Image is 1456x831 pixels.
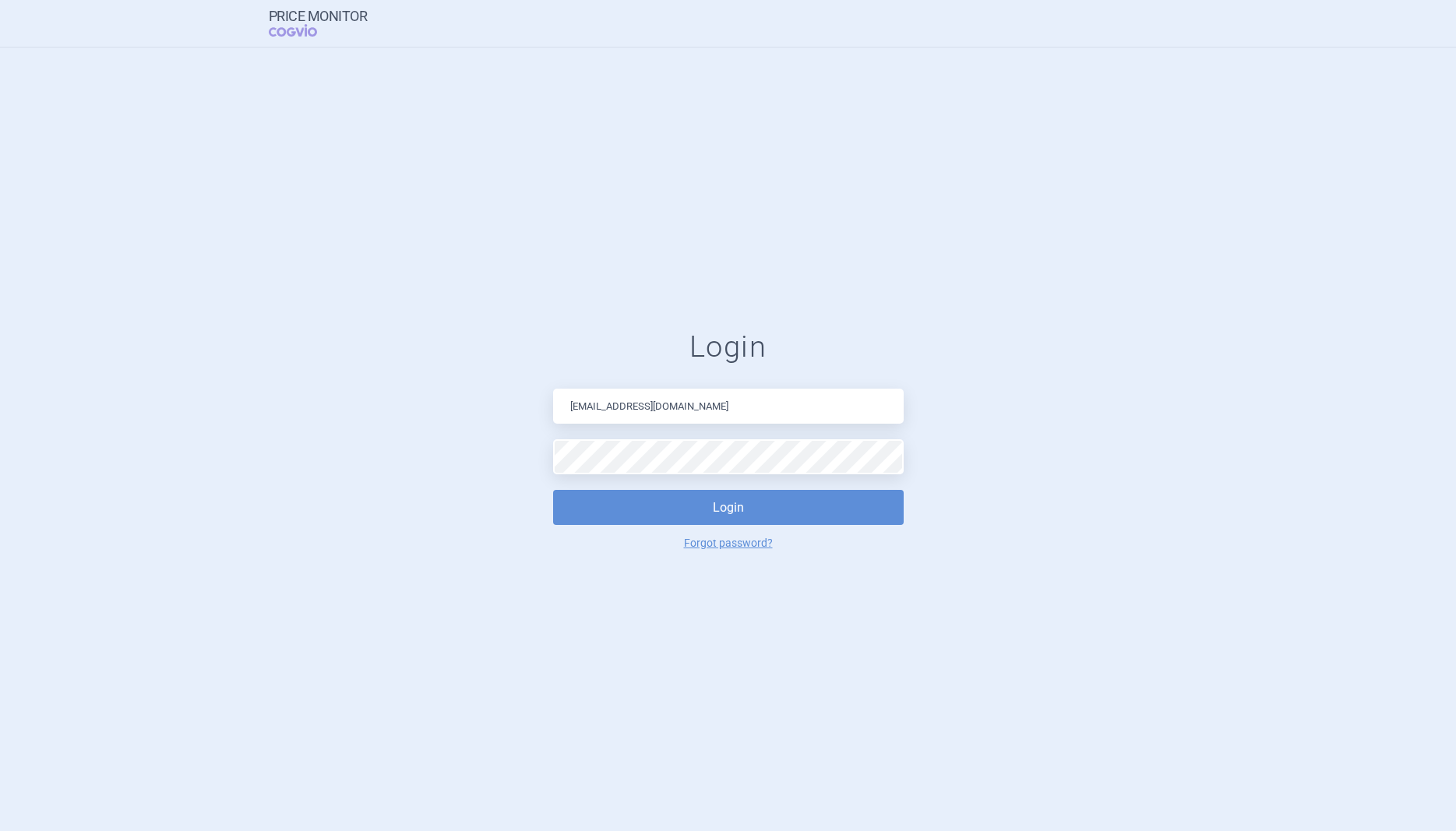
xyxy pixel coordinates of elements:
[553,389,904,424] input: Email
[553,490,904,525] button: Login
[553,329,904,365] h1: Login
[269,24,339,37] span: COGVIO
[269,9,368,24] strong: Price Monitor
[684,537,773,548] a: Forgot password?
[269,9,368,38] a: Price MonitorCOGVIO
